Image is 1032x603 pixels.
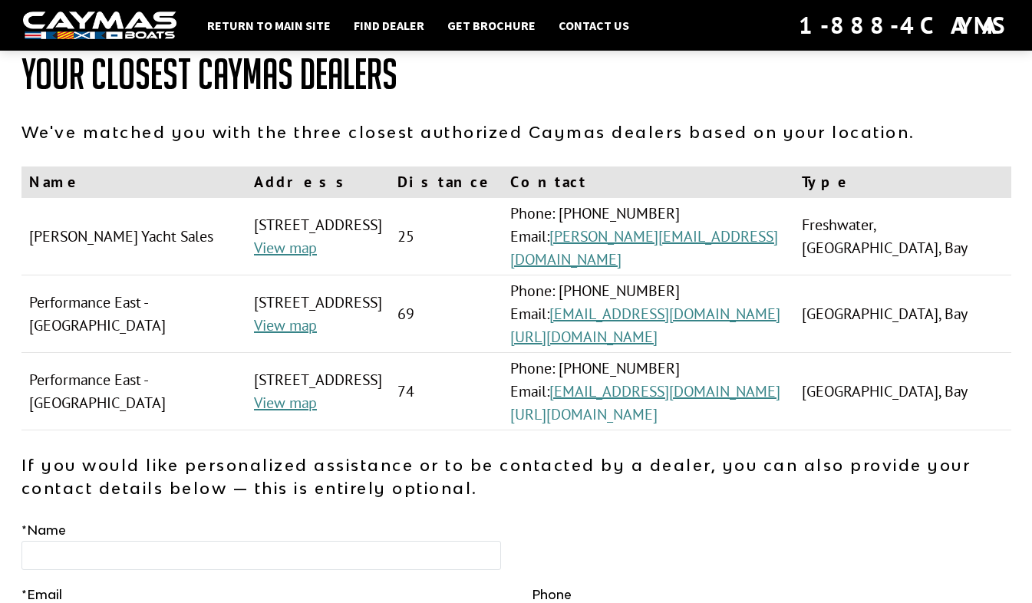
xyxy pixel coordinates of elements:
[510,404,658,424] a: [URL][DOMAIN_NAME]
[21,166,247,198] th: Name
[551,15,637,35] a: Contact Us
[503,275,794,353] td: Phone: [PHONE_NUMBER] Email:
[246,353,390,430] td: [STREET_ADDRESS]
[390,275,503,353] td: 69
[390,198,503,275] td: 25
[21,353,247,430] td: Performance East - [GEOGRAPHIC_DATA]
[254,315,317,335] a: View map
[246,166,390,198] th: Address
[21,453,1011,499] p: If you would like personalized assistance or to be contacted by a dealer, you can also provide yo...
[21,120,1011,143] p: We've matched you with the three closest authorized Caymas dealers based on your location.
[549,381,780,401] a: [EMAIL_ADDRESS][DOMAIN_NAME]
[510,226,778,269] a: [PERSON_NAME][EMAIL_ADDRESS][DOMAIN_NAME]
[21,51,1011,97] h1: Your Closest Caymas Dealers
[794,198,1011,275] td: Freshwater, [GEOGRAPHIC_DATA], Bay
[21,198,247,275] td: [PERSON_NAME] Yacht Sales
[503,353,794,430] td: Phone: [PHONE_NUMBER] Email:
[254,393,317,413] a: View map
[794,275,1011,353] td: [GEOGRAPHIC_DATA], Bay
[794,166,1011,198] th: Type
[440,15,543,35] a: Get Brochure
[549,304,780,324] a: [EMAIL_ADDRESS][DOMAIN_NAME]
[390,353,503,430] td: 74
[21,521,66,539] label: Name
[510,327,658,347] a: [URL][DOMAIN_NAME]
[503,198,794,275] td: Phone: [PHONE_NUMBER] Email:
[346,15,432,35] a: Find Dealer
[199,15,338,35] a: Return to main site
[799,8,1009,42] div: 1-888-4CAYMAS
[246,275,390,353] td: [STREET_ADDRESS]
[23,12,176,40] img: white-logo-c9c8dbefe5ff5ceceb0f0178aa75bf4bb51f6bca0971e226c86eb53dfe498488.png
[21,275,247,353] td: Performance East - [GEOGRAPHIC_DATA]
[246,198,390,275] td: [STREET_ADDRESS]
[503,166,794,198] th: Contact
[254,238,317,258] a: View map
[390,166,503,198] th: Distance
[794,353,1011,430] td: [GEOGRAPHIC_DATA], Bay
